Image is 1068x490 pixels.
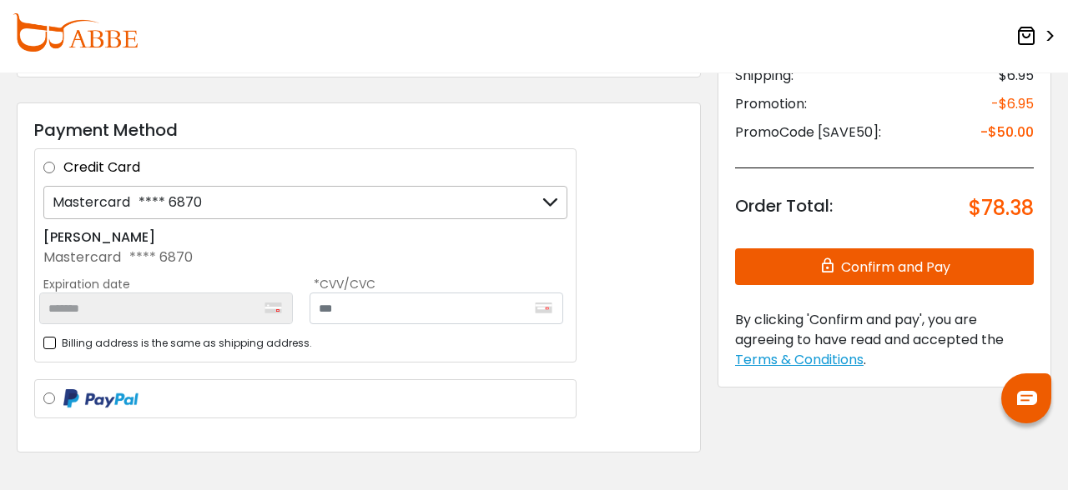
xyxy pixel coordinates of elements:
[969,193,1034,223] div: $78.38
[63,157,567,177] label: Credit Card
[43,227,155,247] div: [PERSON_NAME]
[314,276,567,292] label: *CVV/CVC
[991,94,1034,114] div: -$6.95
[53,187,202,218] div: Mastercard
[1017,391,1037,405] img: chat
[1040,22,1055,52] span: >
[735,310,1004,349] span: By clicking 'Confirm and pay', you are agreeing to have read and accepted the
[980,122,1034,142] div: -$50.00
[735,94,807,114] div: Promotion:
[735,66,793,86] div: Shipping:
[735,350,864,369] span: Terms & Conditions
[735,310,1034,370] div: .
[735,193,833,223] div: Order Total:
[43,276,297,292] label: Expiration date
[1016,21,1055,52] a: >
[63,389,139,409] img: paypal-logo.png
[13,13,138,52] img: abbeglasses.com
[43,247,567,267] div: Mastercard
[43,332,312,353] label: Billing address is the same as shipping address.
[34,120,683,140] h3: Payment Method
[999,66,1034,86] div: $6.95
[735,122,881,142] div: PromoCode [SAVE50]:
[735,248,1034,285] button: Confirm and Pay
